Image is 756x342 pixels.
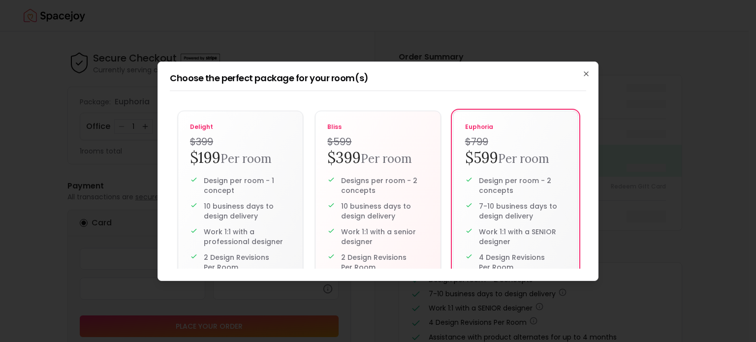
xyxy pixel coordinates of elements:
[170,74,586,83] h2: Choose the perfect package for your room(s)
[341,227,428,247] p: Work 1:1 with a senior designer
[341,176,428,195] p: Designs per room - 2 concepts
[190,135,291,149] h4: $399
[204,176,291,195] p: Design per room - 1 concept
[190,149,291,168] h2: $199
[327,149,428,168] h2: $399
[341,252,428,272] p: 2 Design Revisions Per Room
[190,123,291,131] p: delight
[220,151,272,166] small: Per room
[204,201,291,221] p: 10 business days to design delivery
[327,135,428,149] h4: $599
[361,151,412,166] small: Per room
[327,123,428,131] p: bliss
[341,201,428,221] p: 10 business days to design delivery
[204,252,291,272] p: 2 Design Revisions Per Room
[204,227,291,247] p: Work 1:1 with a professional designer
